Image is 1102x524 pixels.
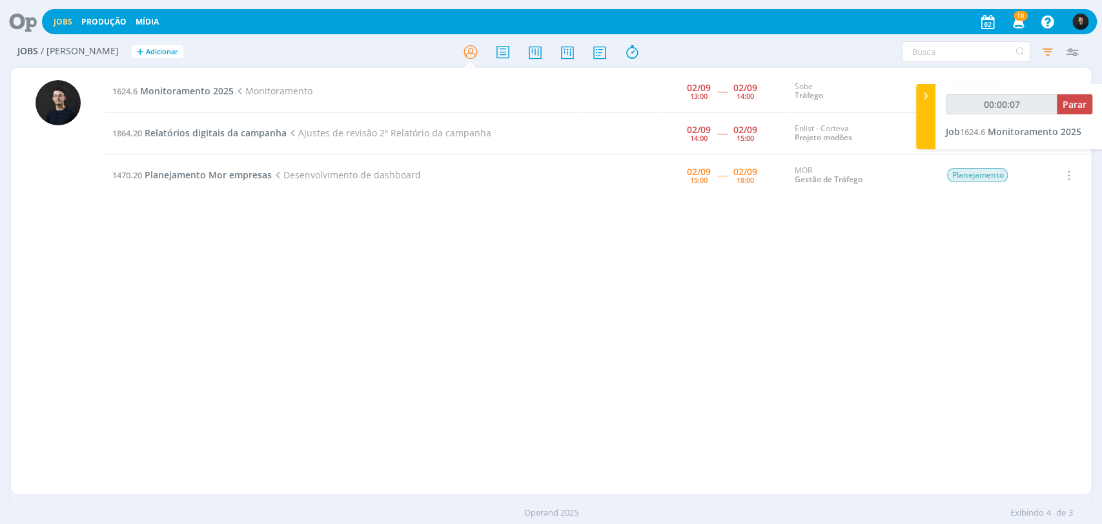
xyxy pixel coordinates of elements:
[112,169,142,181] span: 1470.20
[132,17,163,27] button: Mídia
[690,92,708,100] div: 13:00
[145,127,287,139] span: Relatórios digitais da campanha
[946,125,1081,138] a: Job1624.6Monitoramento 2025
[794,166,927,185] div: MOR
[36,80,81,125] img: C
[1072,14,1088,30] img: C
[1072,10,1089,33] button: C
[1063,98,1087,110] span: Parar
[112,85,234,97] a: 1624.6Monitoramento 2025
[687,83,711,92] div: 02/09
[1004,10,1030,34] button: 10
[794,124,927,143] div: Enlist - Corteva
[140,85,234,97] span: Monitoramento 2025
[1014,11,1028,21] span: 10
[287,127,491,139] span: Ajustes de revisão 2º Relatório da campanha
[54,16,72,27] a: Jobs
[687,125,711,134] div: 02/09
[733,83,757,92] div: 02/09
[112,127,287,139] a: 1864.20Relatórios digitais da campanha
[112,85,138,97] span: 1624.6
[717,85,727,97] span: -----
[137,45,143,59] span: +
[1056,507,1066,519] span: de
[690,134,708,141] div: 14:00
[794,174,862,185] a: Gestão de Tráfego
[77,17,130,27] button: Produção
[690,176,708,183] div: 15:00
[1068,507,1073,519] span: 3
[41,46,119,57] span: / [PERSON_NAME]
[902,41,1030,62] input: Busca
[733,167,757,176] div: 02/09
[112,169,272,181] a: 1470.20Planejamento Mor empresas
[737,134,754,141] div: 15:00
[1010,507,1044,519] span: Exibindo
[960,126,985,138] span: 1624.6
[794,90,822,101] a: Tráfego
[145,169,272,181] span: Planejamento Mor empresas
[988,125,1081,138] span: Monitoramento 2025
[146,48,178,56] span: Adicionar
[717,127,727,139] span: -----
[81,16,127,27] a: Produção
[733,125,757,134] div: 02/09
[794,82,927,101] div: Sobe
[17,46,38,57] span: Jobs
[136,16,159,27] a: Mídia
[50,17,76,27] button: Jobs
[717,169,727,181] span: -----
[234,85,312,97] span: Monitoramento
[112,127,142,139] span: 1864.20
[737,92,754,100] div: 14:00
[1057,94,1092,114] button: Parar
[687,167,711,176] div: 02/09
[947,168,1008,182] span: Planejamento
[132,45,183,59] button: +Adicionar
[737,176,754,183] div: 18:00
[272,169,421,181] span: Desenvolvimento de dashboard
[794,132,852,143] a: Projeto modões
[1046,507,1051,519] span: 4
